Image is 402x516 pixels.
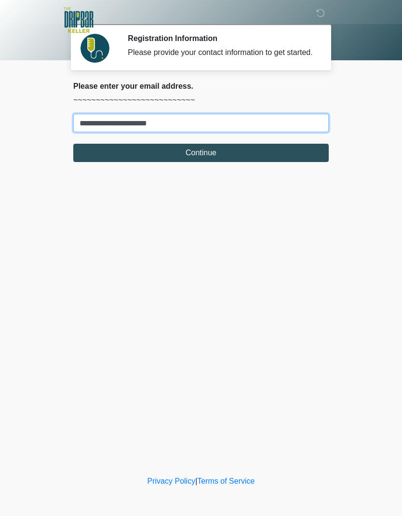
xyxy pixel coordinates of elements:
img: The DRIPBaR - Keller Logo [64,7,94,33]
div: Please provide your contact information to get started. [128,47,314,58]
a: | [195,477,197,485]
a: Privacy Policy [147,477,196,485]
p: ~~~~~~~~~~~~~~~~~~~~~~~~~~~ [73,95,329,106]
img: Agent Avatar [80,34,109,63]
a: Terms of Service [197,477,255,485]
button: Continue [73,144,329,162]
h2: Please enter your email address. [73,81,329,91]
